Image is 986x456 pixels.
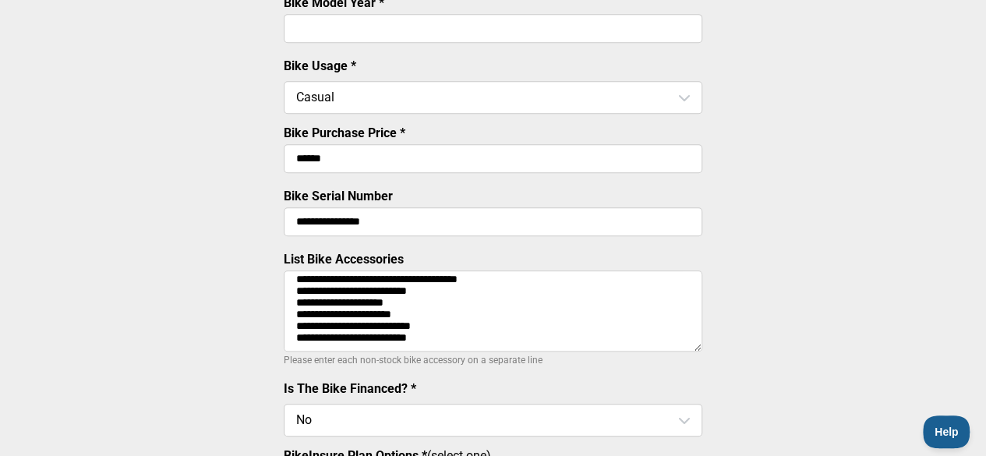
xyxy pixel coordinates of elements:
p: Please enter each non-stock bike accessory on a separate line [284,351,702,369]
label: Bike Purchase Price * [284,125,405,140]
label: Is The Bike Financed? * [284,381,416,396]
iframe: Toggle Customer Support [923,415,970,448]
label: Bike Usage * [284,58,356,73]
label: Bike Serial Number [284,189,393,203]
label: List Bike Accessories [284,252,404,267]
